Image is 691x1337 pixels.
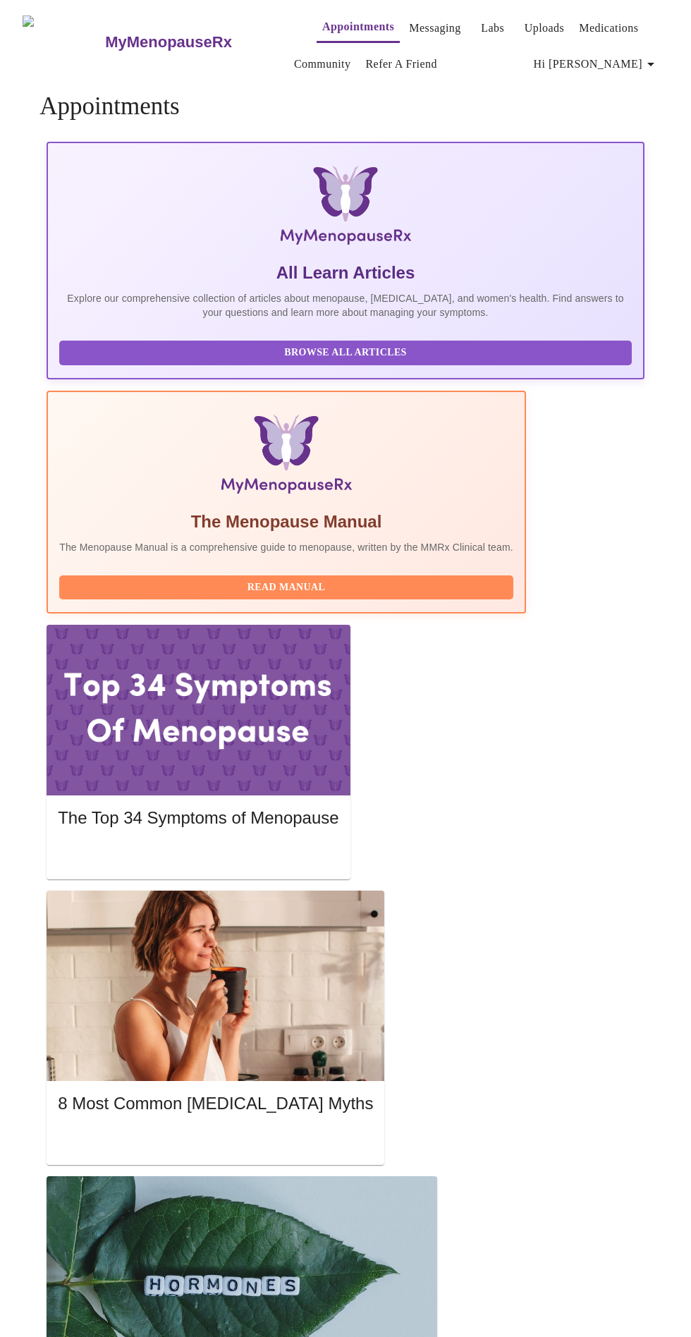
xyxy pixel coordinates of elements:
[23,16,104,68] img: MyMenopauseRx Logo
[470,14,515,42] button: Labs
[59,346,635,358] a: Browse All Articles
[525,18,565,38] a: Uploads
[403,14,466,42] button: Messaging
[58,807,338,829] h5: The Top 34 Symptoms of Menopause
[59,580,517,592] a: Read Manual
[73,579,499,597] span: Read Manual
[104,18,288,67] a: MyMenopauseRx
[360,50,443,78] button: Refer a Friend
[409,18,460,38] a: Messaging
[59,511,513,533] h5: The Menopause Manual
[59,575,513,600] button: Read Manual
[58,1133,377,1144] a: Read More
[365,54,437,74] a: Refer a Friend
[58,1092,373,1115] h5: 8 Most Common [MEDICAL_DATA] Myths
[105,33,232,51] h3: MyMenopauseRx
[59,262,632,284] h5: All Learn Articles
[149,166,542,250] img: MyMenopauseRx Logo
[39,92,652,121] h4: Appointments
[317,13,400,43] button: Appointments
[58,843,338,867] button: Read More
[481,18,504,38] a: Labs
[72,1131,359,1149] span: Read More
[58,1128,373,1152] button: Read More
[322,17,394,37] a: Appointments
[59,540,513,554] p: The Menopause Manual is a comprehensive guide to menopause, written by the MMRx Clinical team.
[72,846,324,864] span: Read More
[58,848,342,860] a: Read More
[73,344,618,362] span: Browse All Articles
[579,18,638,38] a: Medications
[534,54,659,74] span: Hi [PERSON_NAME]
[59,291,632,319] p: Explore our comprehensive collection of articles about menopause, [MEDICAL_DATA], and women's hea...
[131,415,441,499] img: Menopause Manual
[528,50,665,78] button: Hi [PERSON_NAME]
[573,14,644,42] button: Medications
[59,341,632,365] button: Browse All Articles
[519,14,570,42] button: Uploads
[288,50,357,78] button: Community
[294,54,351,74] a: Community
